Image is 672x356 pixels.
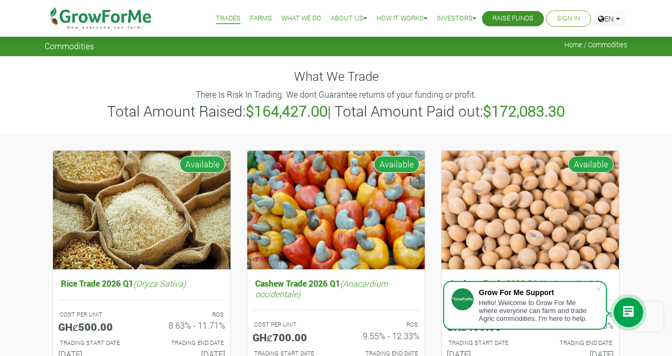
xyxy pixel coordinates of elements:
p: There Is Risk In Trading. We dont Guarantee returns of your funding or profit. [46,88,626,101]
h5: Rice Trade 2026 Q1 [58,276,225,291]
a: Sign In [557,13,580,24]
h5: GHȼ400.00 [447,320,522,333]
i: (Oryza Sativa) [133,278,186,289]
p: COST PER UNIT [60,310,132,319]
h6: 8.57% - 11.43% [538,320,614,330]
img: growforme image [247,151,425,270]
div: Hello! Welcome to Grow For Me where everyone can farm and trade Agric commodities. I'm here to help. [479,299,595,322]
img: growforme image [442,151,619,270]
a: Raise Funds [492,13,533,24]
h5: GHȼ500.00 [58,320,134,333]
h3: Total Amount Raised: | Total Amount Paid out: [46,102,626,120]
p: ROS [151,310,224,319]
i: (Soybean Trade) [538,278,598,289]
i: (Anacardium occidentale) [255,278,388,299]
h5: Soybean Trade 2026 Q1 [447,276,614,291]
a: What We Do [281,13,321,24]
p: ROS [345,320,418,329]
span: Available [180,156,225,173]
h6: 9.55% - 12.33% [344,331,419,341]
h5: Cashew Trade 2026 Q1 [253,276,419,301]
span: Home / Commodities [564,41,627,49]
p: Estimated Trading Start Date [448,339,521,348]
b: $172,083.30 [483,101,565,121]
a: Investors [437,13,476,24]
span: Available [374,156,419,173]
p: Estimated Trading End Date [540,339,612,348]
a: EN [593,11,625,27]
a: Trades [216,13,240,24]
span: Commodities [45,41,94,51]
p: Estimated Trading End Date [151,339,224,348]
b: $164,427.00 [246,101,328,121]
h5: GHȼ700.00 [253,331,328,343]
img: growforme image [53,151,230,270]
p: Estimated Trading Start Date [60,339,132,348]
a: About Us [331,13,367,24]
h4: What We Trade [45,69,627,84]
a: Farms [250,13,272,24]
span: Available [568,156,614,173]
div: Grow For Me Support [479,288,595,297]
h6: 8.63% - 11.71% [150,320,225,330]
p: COST PER UNIT [254,320,327,329]
a: How it Works [376,13,427,24]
